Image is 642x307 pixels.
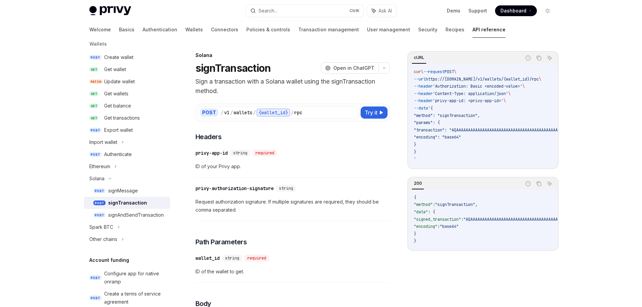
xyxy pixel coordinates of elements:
div: signAndSendTransaction [108,211,164,219]
div: v1 [224,109,230,116]
button: Search...CtrlK [246,5,364,17]
button: Ask AI [545,179,554,188]
span: GET [89,67,99,72]
span: --request [423,69,445,74]
span: '{ [428,105,433,111]
span: Ctrl K [349,8,360,13]
a: Support [468,7,487,14]
div: signTransaction [108,199,147,207]
div: rpc [294,109,302,116]
a: Welcome [89,22,111,38]
span: --url [414,76,426,82]
div: / [253,109,256,116]
span: POST [89,55,101,60]
span: GET [89,116,99,121]
span: : { [428,209,435,215]
a: User management [367,22,410,38]
div: Search... [258,7,277,15]
span: --data [414,105,428,111]
a: Security [418,22,437,38]
div: POST [200,109,218,117]
span: ID of the wallet to get. [195,268,390,276]
div: Get wallets [104,90,128,98]
div: Update wallet [104,78,135,86]
span: "encoding": "base64" [414,134,461,140]
span: 'Content-Type: application/json' [433,91,508,96]
span: --header [414,84,433,89]
div: signMessage [108,187,138,195]
span: https://[DOMAIN_NAME]/v1/wallets/{wallet_id}/rpc [426,76,539,82]
span: { [414,195,416,200]
span: POST [93,188,105,193]
span: \ [522,84,525,89]
div: / [230,109,233,116]
span: "signed_transaction" [414,217,461,222]
div: Other chains [89,235,117,243]
div: wallets [234,109,252,116]
div: Get wallet [104,65,126,73]
div: Export wallet [104,126,133,134]
span: ' [414,156,416,162]
a: Transaction management [298,22,359,38]
span: : [433,202,435,207]
a: POSTExport wallet [84,124,170,136]
span: POST [89,152,101,157]
span: } [414,238,416,244]
h5: Account funding [89,256,129,264]
a: Authentication [143,22,177,38]
a: POSTsignMessage [84,185,170,197]
div: Get balance [104,102,131,110]
div: / [221,109,223,116]
div: / [291,109,294,116]
div: Configure app for native onramp [104,270,166,286]
span: POST [89,275,101,280]
div: Solana [89,175,104,183]
a: POSTsignTransaction [84,197,170,209]
div: Import wallet [89,138,117,146]
a: GETGet wallet [84,63,170,75]
span: , [475,202,478,207]
span: "base64" [440,224,459,229]
span: string [225,255,239,261]
div: cURL [412,54,426,62]
div: Spark BTC [89,223,113,231]
a: POSTAuthenticate [84,148,170,160]
span: \ [539,76,541,82]
span: PATCH [89,79,103,84]
span: 'Authorization: Basic <encoded-value>' [433,84,522,89]
a: PATCHUpdate wallet [84,75,170,88]
a: Policies & controls [246,22,290,38]
h1: signTransaction [195,62,271,74]
span: ID of your Privy app. [195,162,390,171]
span: "method" [414,202,433,207]
span: } [414,231,416,237]
span: GET [89,91,99,96]
span: Headers [195,132,222,142]
span: \ [454,69,456,74]
span: Try it [365,109,377,117]
span: 'privy-app-id: <privy-app-id>' [433,98,503,103]
a: API reference [472,22,506,38]
a: Connectors [211,22,238,38]
div: 200 [412,179,424,187]
span: \ [508,91,511,96]
div: wallet_id [195,255,220,262]
span: string [279,186,293,191]
span: \ [503,98,506,103]
span: POST [89,128,101,133]
button: Try it [361,106,388,119]
span: GET [89,103,99,109]
a: Wallets [185,22,203,38]
span: POST [89,296,101,301]
a: GETGet transactions [84,112,170,124]
div: required [245,255,269,262]
span: --header [414,91,433,96]
a: POSTConfigure app for native onramp [84,268,170,288]
span: string [233,150,247,156]
button: Open in ChatGPT [321,62,378,74]
button: Copy the contents from the code block [534,54,543,62]
span: "params": { [414,120,440,125]
span: POST [93,213,105,218]
a: GETGet balance [84,100,170,112]
span: Path Parameters [195,237,247,247]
